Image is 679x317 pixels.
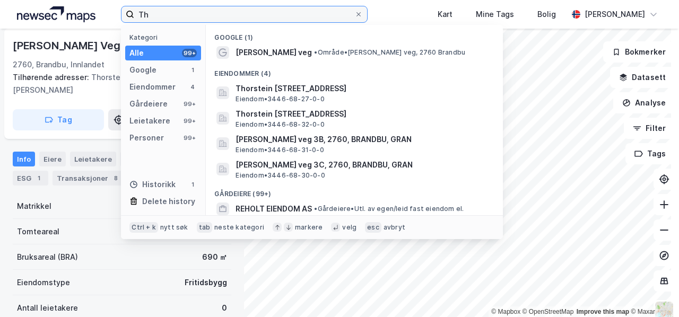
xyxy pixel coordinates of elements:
[476,8,514,21] div: Mine Tags
[342,223,356,232] div: velg
[110,173,121,183] div: 8
[17,200,51,213] div: Matrikkel
[626,266,679,317] iframe: Chat Widget
[365,222,381,233] div: esc
[129,98,168,110] div: Gårdeiere
[13,152,35,166] div: Info
[13,37,132,54] div: [PERSON_NAME] Veg 9
[129,47,144,59] div: Alle
[129,222,158,233] div: Ctrl + k
[314,205,317,213] span: •
[206,61,503,80] div: Eiendommer (4)
[17,251,78,263] div: Bruksareal (BRA)
[236,120,324,129] span: Eiendom • 3446-68-32-0-0
[134,6,354,22] input: Søk på adresse, matrikkel, gårdeiere, leietakere eller personer
[53,171,125,186] div: Transaksjoner
[17,302,78,314] div: Antall leietakere
[188,180,197,189] div: 1
[120,152,160,166] div: Datasett
[236,158,490,171] span: [PERSON_NAME] veg 3C, 2760, BRANDBU, GRAN
[236,146,324,154] span: Eiendom • 3446-68-31-0-0
[182,49,197,57] div: 99+
[13,109,104,130] button: Tag
[129,81,176,93] div: Eiendommer
[188,66,197,74] div: 1
[438,8,452,21] div: Kart
[206,25,503,44] div: Google (1)
[523,308,574,315] a: OpenStreetMap
[142,195,195,208] div: Delete history
[214,223,264,232] div: neste kategori
[182,100,197,108] div: 99+
[236,133,490,146] span: [PERSON_NAME] veg 3B, 2760, BRANDBU, GRAN
[624,118,675,139] button: Filter
[236,171,325,180] span: Eiendom • 3446-68-30-0-0
[33,173,44,183] div: 1
[17,6,95,22] img: logo.a4113a55bc3d86da70a041830d287a7e.svg
[626,266,679,317] div: Kontrollprogram for chat
[129,131,164,144] div: Personer
[13,73,91,82] span: Tilhørende adresser:
[197,222,213,233] div: tab
[188,83,197,91] div: 4
[537,8,556,21] div: Bolig
[13,171,48,186] div: ESG
[625,143,675,164] button: Tags
[603,41,675,63] button: Bokmerker
[17,225,59,238] div: Tomteareal
[182,134,197,142] div: 99+
[185,276,227,289] div: Fritidsbygg
[129,178,176,191] div: Historikk
[13,71,223,96] div: Thorstein [STREET_ADDRESS][PERSON_NAME]
[384,223,405,232] div: avbryt
[236,95,324,103] span: Eiendom • 3446-68-27-0-0
[182,117,197,125] div: 99+
[236,46,312,59] span: [PERSON_NAME] veg
[129,33,201,41] div: Kategori
[236,82,490,95] span: Thorstein [STREET_ADDRESS]
[206,181,503,200] div: Gårdeiere (99+)
[222,302,227,314] div: 0
[17,276,70,289] div: Eiendomstype
[236,202,312,215] span: REHOLT EIENDOM AS
[160,223,188,232] div: nytt søk
[314,48,317,56] span: •
[70,152,116,166] div: Leietakere
[613,92,675,113] button: Analyse
[295,223,323,232] div: markere
[202,251,227,263] div: 690 ㎡
[577,308,629,315] a: Improve this map
[491,308,520,315] a: Mapbox
[13,58,105,71] div: 2760, Brandbu, Innlandet
[314,205,464,213] span: Gårdeiere • Utl. av egen/leid fast eiendom el.
[39,152,66,166] div: Eiere
[236,108,490,120] span: Thorstein [STREET_ADDRESS]
[129,115,170,127] div: Leietakere
[585,8,645,21] div: [PERSON_NAME]
[314,48,465,57] span: Område • [PERSON_NAME] veg, 2760 Brandbu
[610,67,675,88] button: Datasett
[129,64,156,76] div: Google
